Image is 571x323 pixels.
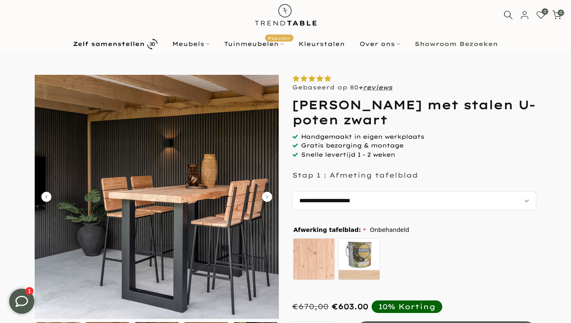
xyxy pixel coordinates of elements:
span: 0 [558,10,564,16]
strong: + [358,84,363,91]
span: Handgemaakt in eigen werkplaats [301,133,424,140]
iframe: toggle-frame [1,280,43,322]
a: Zelf samenstellen [66,37,165,51]
h1: [PERSON_NAME] met stalen U-poten zwart [292,97,536,128]
div: 10% Korting [378,302,436,311]
span: Populair [265,35,293,42]
span: Afwerking tafelblad: [293,227,366,233]
p: Stap 1 : Afmeting tafelblad [292,171,418,179]
a: TuinmeubelenPopulair [217,39,291,49]
button: Carousel Next Arrow [262,192,272,202]
a: 0 [536,10,546,20]
span: Snelle levertijd 1 - 2 weken [301,151,395,158]
a: Over ons [352,39,408,49]
a: Showroom Bezoeken [408,39,505,49]
a: 0 [552,10,561,20]
span: Gratis bezorging & montage [301,142,403,149]
p: Gebaseerd op 80 [292,84,393,91]
b: Zelf samenstellen [73,41,145,47]
span: 0 [542,8,548,15]
img: Douglas bartafel met stalen U-poten zwart [35,75,279,319]
b: Showroom Bezoeken [415,41,498,47]
span: Onbehandeld [370,225,409,235]
a: Kleurstalen [291,39,352,49]
a: Meubels [165,39,217,49]
div: €670,00 [292,302,329,311]
span: €603.00 [332,302,368,311]
a: reviews [363,84,393,91]
select: autocomplete="off" [292,191,536,210]
button: Carousel Back Arrow [41,192,51,202]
